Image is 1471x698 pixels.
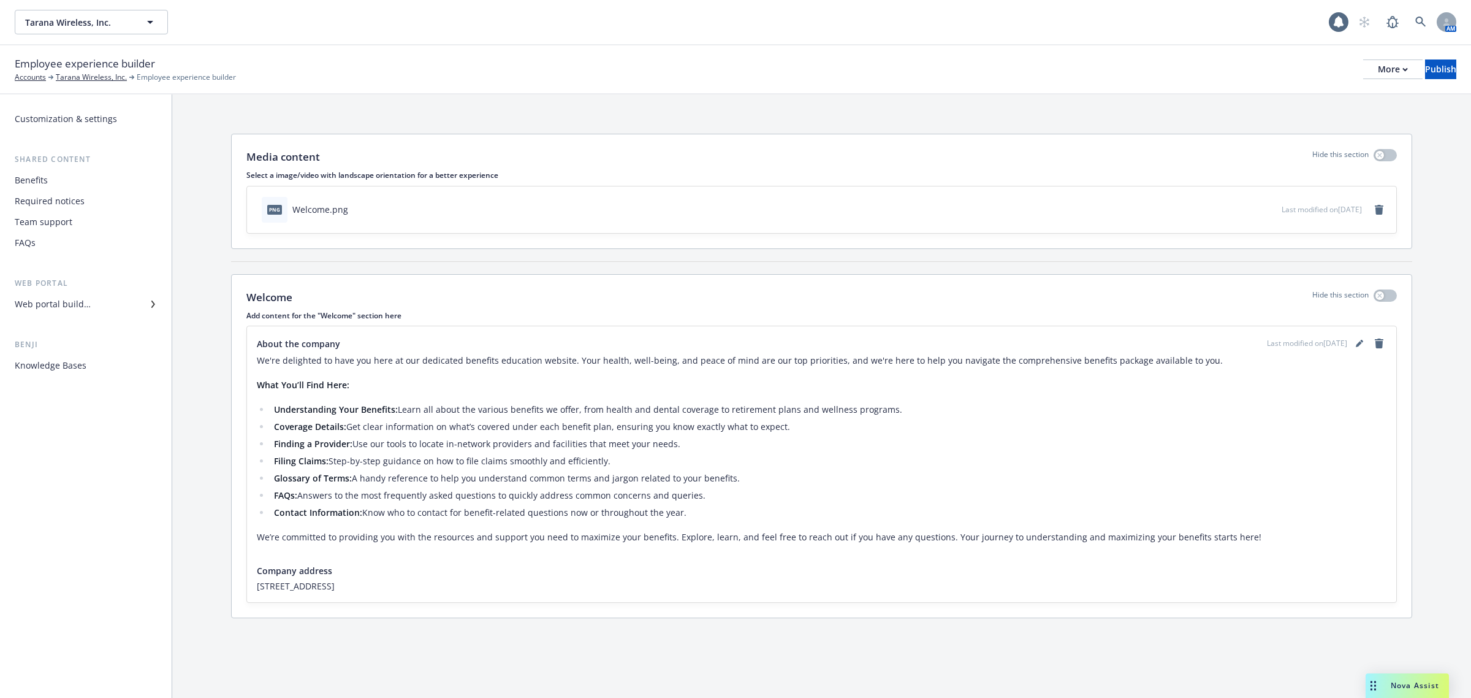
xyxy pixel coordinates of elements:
[15,72,46,83] a: Accounts
[10,212,162,232] a: Team support
[10,277,162,290] div: Web portal
[1372,336,1386,351] a: remove
[1352,336,1367,351] a: editPencil
[246,149,320,165] p: Media content
[246,170,1397,180] p: Select a image/video with landscape orientation for a better experience
[1425,60,1456,79] div: Publish
[137,72,236,83] span: Employee experience builder
[257,530,1386,545] p: We’re committed to providing you with the resources and support you need to maximize your benefit...
[270,488,1386,503] li: Answers to the most frequently asked questions to quickly address common concerns and queries.
[1266,203,1277,216] button: preview file
[15,10,168,34] button: Tarana Wireless, Inc.
[1366,673,1449,698] button: Nova Assist
[1391,680,1439,691] span: Nova Assist
[10,109,162,129] a: Customization & settings
[1366,673,1381,698] div: Drag to move
[56,72,127,83] a: Tarana Wireless, Inc.
[10,339,162,351] div: Benji
[257,337,340,350] span: About the company
[274,507,362,518] strong: Contact Information:
[1425,59,1456,79] button: Publish
[274,489,297,501] strong: FAQs:
[292,203,348,216] div: Welcome.png
[15,356,86,375] div: Knowledge Bases
[1378,60,1408,79] div: More
[15,109,117,129] div: Customization & settings
[10,153,162,166] div: Shared content
[1267,338,1347,349] span: Last modified on [DATE]
[25,16,131,29] span: Tarana Wireless, Inc.
[257,580,1386,593] span: [STREET_ADDRESS]
[274,438,352,450] strong: Finding a Provider:
[274,472,352,484] strong: Glossary of Terms:
[1372,202,1386,217] a: remove
[10,171,162,190] a: Benefits
[1408,10,1433,34] a: Search
[10,191,162,211] a: Required notices
[15,212,72,232] div: Team support
[270,471,1386,486] li: A handy reference to help you understand common terms and jargon related to your benefits.
[246,310,1397,321] p: Add content for the "Welcome" section here
[274,421,346,432] strong: Coverage Details:
[15,56,155,72] span: Employee experience builder
[10,356,162,375] a: Knowledge Bases
[15,171,48,190] div: Benefits
[274,455,329,467] strong: Filing Claims:
[1352,10,1377,34] a: Start snowing
[257,353,1386,368] p: We're delighted to have you here at our dedicated benefits education website. Your health, well-b...
[10,233,162,253] a: FAQs
[1312,290,1369,305] p: Hide this section
[270,402,1386,417] li: Learn all about the various benefits we offer, from health and dental coverage to retirement plan...
[257,379,349,391] strong: What You’ll Find Here:
[10,294,162,314] a: Web portal builder
[257,564,332,577] span: Company address
[15,233,36,253] div: FAQs
[1282,204,1362,215] span: Last modified on [DATE]
[274,404,398,415] strong: Understanding Your Benefits:
[270,505,1386,520] li: Know who to contact for benefit-related questions now or throughout the year.
[267,205,282,214] span: png
[1363,59,1423,79] button: More
[270,437,1386,451] li: Use our tools to locate in-network providers and facilities that meet your needs.
[15,294,91,314] div: Web portal builder
[1246,203,1256,216] button: download file
[1312,149,1369,165] p: Hide this section
[270,420,1386,434] li: Get clear information on what’s covered under each benefit plan, ensuring you know exactly what t...
[15,191,85,211] div: Required notices
[246,290,292,305] p: Welcome
[270,454,1386,469] li: Step-by-step guidance on how to file claims smoothly and efficiently.
[1380,10,1405,34] a: Report a Bug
